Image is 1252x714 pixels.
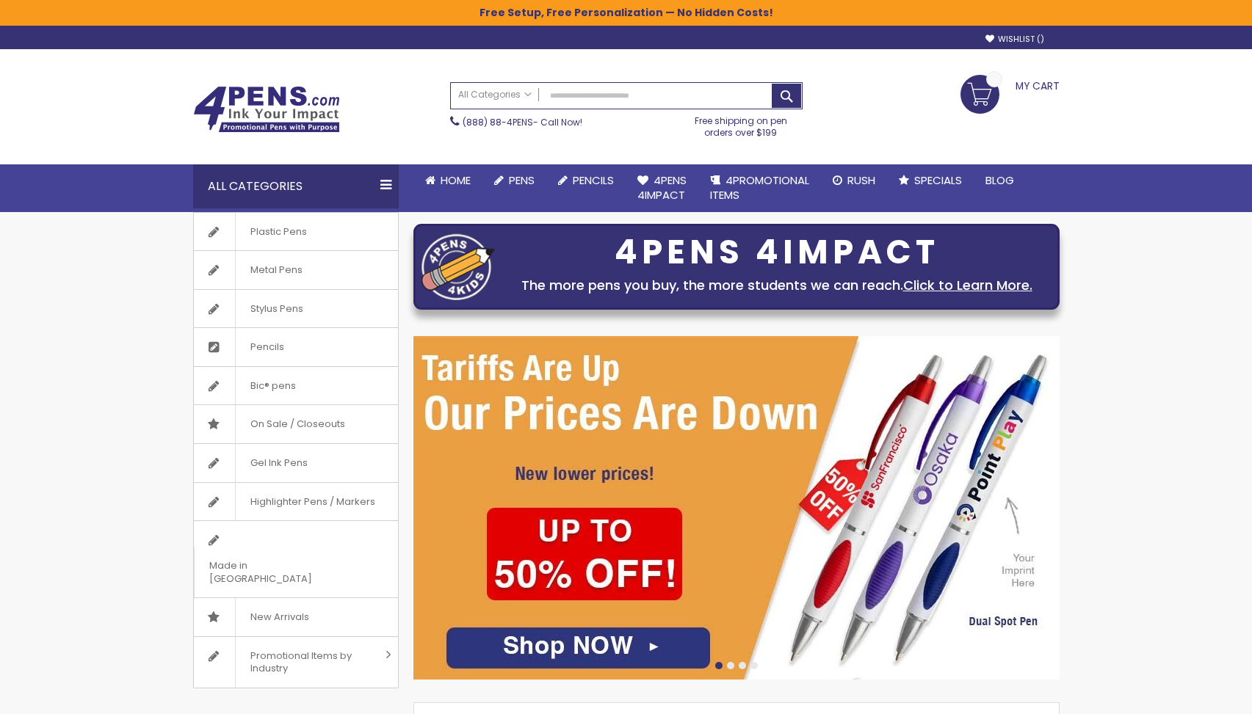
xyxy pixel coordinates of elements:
a: Promotional Items by Industry [194,637,398,688]
a: Home [413,164,482,197]
span: Promotional Items by Industry [235,637,380,688]
a: Made in [GEOGRAPHIC_DATA] [194,521,398,597]
span: Gel Ink Pens [235,444,322,482]
a: New Arrivals [194,598,398,636]
a: Gel Ink Pens [194,444,398,482]
span: Plastic Pens [235,213,322,251]
a: All Categories [451,83,539,107]
span: 4Pens 4impact [637,172,687,203]
span: - Call Now! [463,116,582,128]
a: On Sale / Closeouts [194,405,398,443]
a: Highlighter Pens / Markers [194,483,398,521]
a: Pencils [546,164,626,197]
span: Highlighter Pens / Markers [235,483,390,521]
span: On Sale / Closeouts [235,405,360,443]
span: Stylus Pens [235,290,318,328]
img: 4Pens Custom Pens and Promotional Products [193,86,340,133]
img: four_pen_logo.png [421,233,495,300]
span: All Categories [458,89,532,101]
a: Metal Pens [194,251,398,289]
span: Rush [847,172,875,188]
a: Rush [821,164,887,197]
span: Metal Pens [235,251,317,289]
a: Bic® pens [194,367,398,405]
span: Bic® pens [235,367,311,405]
span: Blog [985,172,1014,188]
span: Specials [914,172,962,188]
span: Made in [GEOGRAPHIC_DATA] [194,547,361,597]
span: 4PROMOTIONAL ITEMS [710,172,809,203]
div: 4PENS 4IMPACT [502,237,1052,268]
a: Pencils [194,328,398,366]
a: 4Pens4impact [626,164,698,212]
a: (888) 88-4PENS [463,116,533,128]
a: Pens [482,164,546,197]
span: Pencils [573,172,614,188]
div: The more pens you buy, the more students we can reach. [502,275,1052,296]
a: Specials [887,164,974,197]
img: /cheap-promotional-products.html [413,336,1060,680]
a: Wishlist [985,34,1044,45]
a: Click to Learn More. [903,276,1032,294]
a: Plastic Pens [194,213,398,251]
div: All Categories [193,164,399,208]
a: Blog [974,164,1026,197]
span: New Arrivals [235,598,324,636]
span: Pens [509,172,535,188]
span: Pencils [235,328,299,366]
a: 4PROMOTIONALITEMS [698,164,821,212]
a: Stylus Pens [194,290,398,328]
span: Home [441,172,471,188]
div: Free shipping on pen orders over $199 [679,109,803,139]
